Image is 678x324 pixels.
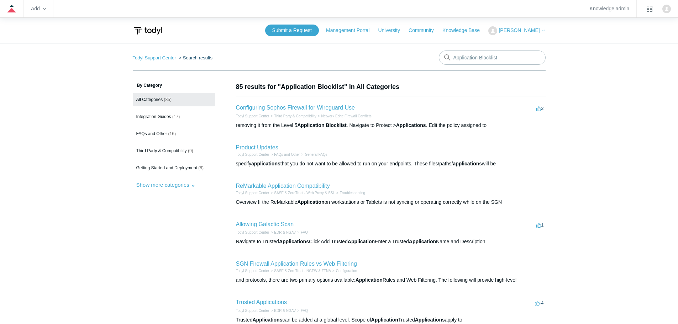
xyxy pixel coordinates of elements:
[133,55,176,60] a: Todyl Support Center
[301,230,308,234] a: FAQ
[348,239,375,244] em: Application
[274,309,296,313] a: EDR & NGAV
[274,191,335,195] a: SASE & ZeroTrust - Web Proxy & SSL
[236,114,269,118] a: Todyl Support Center
[396,122,426,128] em: Applications
[236,299,287,305] a: Trusted Applications
[274,269,331,273] a: SASE & ZeroTrust - NGFW & ZTNA
[136,165,197,170] span: Getting Started and Deployment
[236,82,546,92] h1: 85 results for "Application Blocklist" in All Categories
[269,230,296,235] li: EDR & NGAV
[133,82,215,89] h3: By Category
[236,261,357,267] a: SGN Firewall Application Rules vs Web Filtering
[236,308,269,313] li: Todyl Support Center
[442,27,487,34] a: Knowledge Base
[488,26,545,35] button: [PERSON_NAME]
[331,268,357,273] li: Configuration
[236,160,546,168] div: specify that you do not want to be allowed to run on your endpoints. These files/paths/ will be
[321,114,372,118] a: Network Edge Firewall Conflicts
[133,127,215,140] a: FAQs and Other (16)
[133,161,215,175] a: Getting Started and Deployment (8)
[300,152,327,157] li: General FAQs
[305,153,327,156] a: General FAQs
[236,198,546,206] div: Overview If the ReMarkable on workstations or Tablets is not syncing or operating correctly while...
[274,153,300,156] a: FAQs and Other
[662,5,671,13] zd-hc-trigger: Click your profile icon to open the profile menu
[136,148,187,153] span: Third Party & Compatibility
[536,222,543,228] span: 1
[251,161,280,166] em: applications
[453,161,482,166] em: applications
[356,277,383,283] em: Application
[252,317,282,323] em: Applications
[296,230,308,235] li: FAQ
[236,191,269,195] a: Todyl Support Center
[236,152,269,157] li: Todyl Support Center
[133,178,199,191] button: Show more categories
[236,190,269,196] li: Todyl Support Center
[236,105,355,111] a: Configuring Sophos Firewall for Wireguard Use
[236,230,269,235] li: Todyl Support Center
[296,308,308,313] li: FAQ
[336,269,357,273] a: Configuration
[335,190,365,196] li: Troubleshooting
[269,268,331,273] li: SASE & ZeroTrust - NGFW & ZTNA
[274,114,316,118] a: Third Party & Compatibility
[236,276,546,284] div: and protocols, there are two primary options available: Rules and Web Filtering. The following wi...
[316,113,372,119] li: Network Edge Firewall Conflicts
[133,55,178,60] li: Todyl Support Center
[297,122,346,128] em: Application Blocklist
[536,106,543,111] span: 2
[340,191,365,195] a: Troubleshooting
[133,24,163,37] img: Todyl Support Center Help Center home page
[236,153,269,156] a: Todyl Support Center
[188,148,193,153] span: (9)
[177,55,212,60] li: Search results
[236,183,330,189] a: ReMarkable Application Compatibility
[269,308,296,313] li: EDR & NGAV
[164,97,172,102] span: (85)
[378,27,407,34] a: University
[662,5,671,13] img: user avatar
[136,131,167,136] span: FAQs and Other
[236,269,269,273] a: Todyl Support Center
[133,144,215,158] a: Third Party & Compatibility (9)
[198,165,204,170] span: (8)
[236,113,269,119] li: Todyl Support Center
[590,7,629,11] a: Knowledge admin
[236,122,546,129] div: removing it from the Level 5 . Navigate to Protect > . Edit the policy assigned to
[301,309,308,313] a: FAQ
[269,152,300,157] li: FAQs and Other
[326,27,377,34] a: Management Portal
[439,51,546,65] input: Search
[168,131,176,136] span: (16)
[136,114,171,119] span: Integration Guides
[133,93,215,106] a: All Categories (85)
[371,317,398,323] em: Application
[297,199,324,205] em: Application
[236,238,546,245] div: Navigate to Trusted Click Add Trusted Enter a Trusted Name and Description
[279,239,309,244] em: Applications
[269,113,316,119] li: Third Party & Compatibility
[409,239,436,244] em: Application
[236,316,546,324] div: Trusted can be added at a global level. Scope of Trusted apply to
[236,230,269,234] a: Todyl Support Center
[499,27,540,33] span: [PERSON_NAME]
[269,190,335,196] li: SASE & ZeroTrust - Web Proxy & SSL
[236,221,294,227] a: Allowing Galactic Scan
[265,25,319,36] a: Submit a Request
[236,144,278,150] a: Product Updates
[133,110,215,123] a: Integration Guides (17)
[136,97,163,102] span: All Categories
[172,114,180,119] span: (17)
[415,317,445,323] em: Applications
[236,268,269,273] li: Todyl Support Center
[274,230,296,234] a: EDR & NGAV
[31,7,46,11] zd-hc-trigger: Add
[409,27,441,34] a: Community
[535,300,544,306] span: -4
[236,309,269,313] a: Todyl Support Center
